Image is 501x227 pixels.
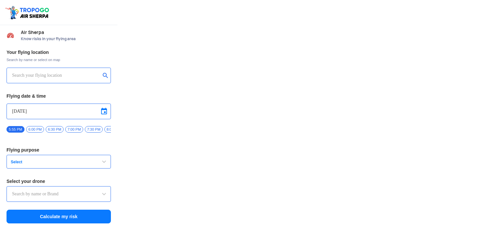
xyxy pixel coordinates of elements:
span: 6:00 PM [26,126,44,133]
h3: Flying purpose [7,148,111,152]
img: ic_tgdronemaps.svg [5,5,51,20]
h3: Flying date & time [7,94,111,98]
span: Know risks in your flying area [21,36,111,41]
button: Select [7,155,111,169]
input: Select Date [12,107,105,115]
input: Search by name or Brand [12,190,105,198]
h3: Your flying location [7,50,111,55]
span: 7:00 PM [65,126,83,133]
input: Search your flying location [12,72,100,79]
span: 6:30 PM [46,126,64,133]
button: Calculate my risk [7,210,111,223]
span: Select [8,159,90,165]
span: Search by name or select on map [7,57,111,62]
span: 8:00 PM [104,126,122,133]
span: 7:30 PM [85,126,103,133]
span: 5:55 PM [7,126,24,133]
img: Risk Scores [7,31,14,39]
span: Air Sherpa [21,30,111,35]
h3: Select your drone [7,179,111,184]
